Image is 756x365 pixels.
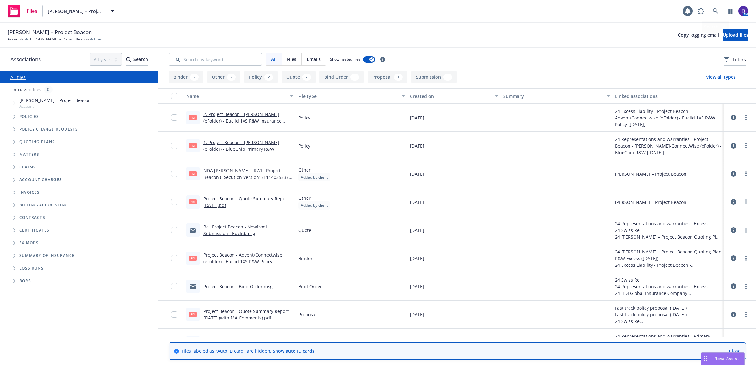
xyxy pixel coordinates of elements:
[29,36,89,42] a: [PERSON_NAME] – Project Beacon
[203,252,282,271] a: Project Beacon - Advent/Connectwise (eFolder) - Euclid 1XS R&W Policy [[DATE]].pdf
[615,333,722,346] div: 24 Representations and warranties - Primary Policy
[10,55,41,64] span: Associations
[410,311,424,318] span: [DATE]
[443,74,452,81] div: 1
[19,203,68,207] span: Billing/Accounting
[701,353,709,365] div: Drag to move
[244,71,278,83] button: Policy
[227,74,236,81] div: 2
[203,196,292,208] a: Project Beacon - Quote Summary Report - [DATE].pdf
[171,227,177,233] input: Toggle Row Selected
[298,93,398,100] div: File type
[19,191,40,194] span: Invoices
[169,71,203,83] button: Binder
[186,93,286,100] div: Name
[350,74,359,81] div: 1
[410,93,491,100] div: Created on
[19,241,39,245] span: Ex Mods
[742,142,750,149] a: more
[615,305,722,311] div: Fast track policy proposal ([DATE])
[19,165,36,169] span: Claims
[615,262,722,268] div: 24 Excess Liability - Project Beacon - Advent/Connectwise (eFolder) - Euclid 1XS R&W Policy [[DATE]]
[742,226,750,234] a: more
[615,93,722,100] div: Linked associations
[171,255,177,261] input: Toggle Row Selected
[19,115,39,119] span: Policies
[171,143,177,149] input: Toggle Row Selected
[411,71,457,83] button: Submission
[8,36,24,42] a: Accounts
[723,32,748,38] span: Upload files
[94,36,102,42] span: Files
[615,108,722,128] div: 24 Excess Liability - Project Beacon - Advent/Connectwise (eFolder) - Euclid 1XS R&W Policy [[DATE]]
[709,5,722,17] a: Search
[171,311,177,318] input: Toggle Row Selected
[19,279,31,283] span: BORs
[126,57,131,62] svg: Search
[169,53,262,66] input: Search by keyword...
[298,255,313,262] span: Binder
[724,5,736,17] a: Switch app
[298,114,310,121] span: Policy
[615,290,722,296] div: 24 HDI Global Insurance Company
[615,227,722,234] div: 24 Swiss Re
[410,283,424,290] span: [DATE]
[5,2,40,20] a: Files
[48,8,102,15] span: [PERSON_NAME] – Project Beacon
[271,56,276,63] span: All
[298,195,330,201] span: Other
[723,29,748,41] button: Upload files
[171,93,177,99] input: Select all
[503,93,603,100] div: Summary
[287,56,296,63] span: Files
[171,114,177,121] input: Toggle Row Selected
[203,224,267,236] a: Re_ Project Beacon - Newfront Submission - Euclid.msg
[0,199,158,287] div: Folder Tree Example
[615,220,722,227] div: 24 Representations and warranties - Excess
[615,199,686,205] div: [PERSON_NAME] – Project Beacon
[302,74,311,81] div: 2
[410,171,424,177] span: [DATE]
[410,227,424,234] span: [DATE]
[298,167,330,173] span: Other
[189,312,197,317] span: pdf
[319,71,364,83] button: Bind Order
[19,127,78,131] span: Policy change requests
[203,111,282,131] a: 2. Project Beacon - [PERSON_NAME] (eFolder) - Euclid 1XS R&W Insurance Policy ISSUED.pdf
[724,56,746,63] span: Filters
[742,283,750,290] a: more
[44,86,53,93] div: 0
[171,199,177,205] input: Toggle Row Selected
[189,256,197,260] span: pdf
[19,254,75,258] span: Summary of insurance
[615,234,722,240] div: 24 [PERSON_NAME] – Project Beacon Quoting Plan R&W Excess ([DATE])
[742,114,750,121] a: more
[301,174,328,180] span: Added by client
[615,277,722,283] div: 24 Swiss Re
[724,53,746,66] button: Filters
[19,178,62,182] span: Account charges
[330,57,361,62] span: Show nested files
[19,153,39,156] span: Matters
[10,74,26,80] a: All files
[695,5,707,17] a: Report a Bug
[8,28,92,36] span: [PERSON_NAME] – Project Beacon
[615,136,722,156] div: 24 Representations and warranties - Project Beacon - [PERSON_NAME]-ConnectWise (eFolder) - BlueCh...
[733,56,746,63] span: Filters
[615,283,722,290] div: 24 Representations and warranties - Excess
[298,283,322,290] span: Bind Order
[298,227,311,234] span: Quote
[615,171,686,177] div: [PERSON_NAME] – Project Beacon
[298,143,310,149] span: Policy
[19,228,49,232] span: Certificates
[19,97,91,104] span: [PERSON_NAME] – Project Beacon
[10,86,41,93] a: Untriaged files
[0,96,158,199] div: Tree Example
[410,114,424,121] span: [DATE]
[126,53,148,65] div: Search
[612,88,724,104] button: Linked associations
[394,74,403,81] div: 1
[189,115,197,120] span: pdf
[189,199,197,204] span: pdf
[19,266,44,270] span: Loss Runs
